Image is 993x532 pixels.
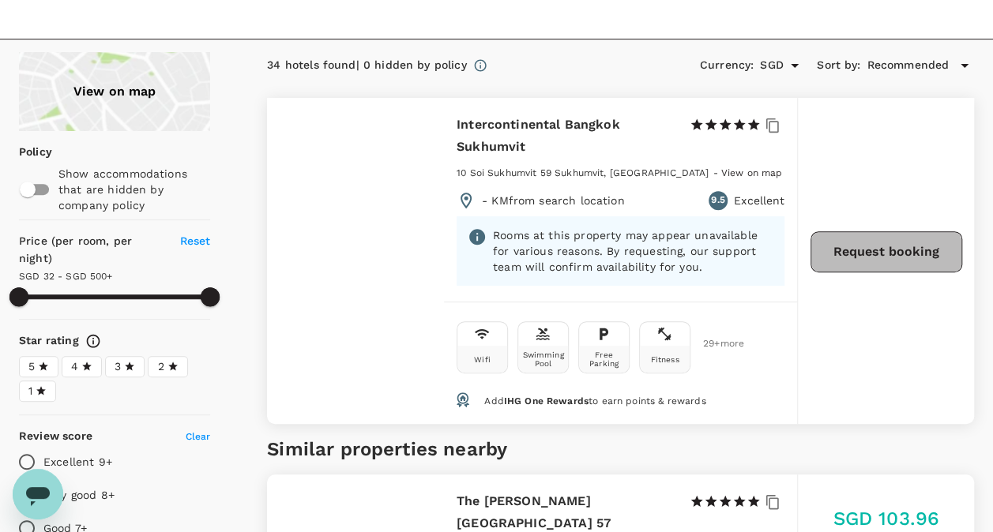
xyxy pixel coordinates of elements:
[474,355,491,364] div: Wifi
[13,469,63,519] iframe: Button to launch messaging window
[703,339,727,349] span: 29 + more
[267,436,974,462] h5: Similar properties nearby
[811,231,962,272] button: Request booking
[833,506,939,531] h5: SGD 103.96
[43,454,112,470] p: Excellent 9+
[734,193,784,208] p: Excellent
[700,57,754,74] h6: Currency :
[711,193,724,208] span: 9.5
[582,350,626,368] div: Free Parking
[267,57,466,74] div: 34 hotels found | 0 hidden by policy
[484,395,705,406] span: Add to earn points & rewards
[19,271,113,282] span: SGD 32 - SGD 500+
[721,167,783,178] span: View on map
[867,57,949,74] span: Recommended
[19,332,79,350] h6: Star rating
[19,428,92,445] h6: Review score
[186,431,211,442] span: Clear
[58,166,210,213] p: Show accommodations that are hidden by company policy
[43,487,115,503] p: Very good 8+
[28,383,32,399] span: 1
[19,52,210,131] a: View on map
[482,193,625,208] p: - KM from search location
[504,395,589,406] span: IHG One Rewards
[521,350,565,368] div: Swimming Pool
[157,358,164,375] span: 2
[71,358,78,375] span: 4
[493,227,773,275] p: Rooms at this property may appear unavailable for various reasons. By requesting, our support tea...
[28,358,35,375] span: 5
[817,57,860,74] h6: Sort by :
[85,333,101,349] svg: Star ratings are awarded to properties to represent the quality of services, facilities, and amen...
[457,114,677,158] h6: Intercontinental Bangkok Sukhumvit
[784,54,806,77] button: Open
[19,144,29,159] p: Policy
[721,166,783,178] a: View on map
[19,233,163,268] h6: Price (per room, per night)
[650,355,679,364] div: Fitness
[457,167,709,178] span: 10 Soi Sukhumvit 59 Sukhumvit, [GEOGRAPHIC_DATA]
[115,358,121,375] span: 3
[713,167,720,178] span: -
[180,234,211,247] span: Reset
